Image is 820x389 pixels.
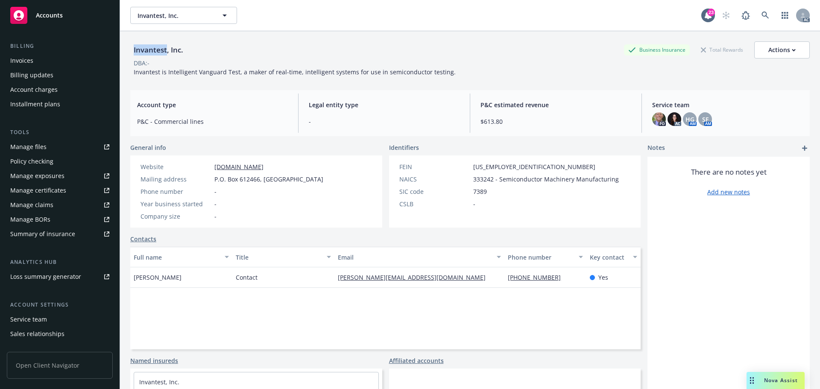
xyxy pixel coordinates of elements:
div: Loss summary generator [10,270,81,284]
span: Accounts [36,12,63,19]
div: Summary of insurance [10,227,75,241]
button: Invantest, Inc. [130,7,237,24]
div: CSLB [399,199,470,208]
a: Report a Bug [737,7,754,24]
div: Sales relationships [10,327,64,341]
div: Year business started [141,199,211,208]
span: 333242 - Semiconductor Machinery Manufacturing [473,175,619,184]
div: Phone number [141,187,211,196]
span: [PERSON_NAME] [134,273,182,282]
span: Service team [652,100,803,109]
a: Named insureds [130,356,178,365]
div: FEIN [399,162,470,171]
a: Search [757,7,774,24]
div: Policy checking [10,155,53,168]
a: [PHONE_NUMBER] [508,273,568,281]
div: Manage claims [10,198,53,212]
a: Contacts [130,234,156,243]
div: Billing [7,42,113,50]
div: Invoices [10,54,33,67]
a: Start snowing [717,7,735,24]
div: DBA: - [134,58,149,67]
div: Company size [141,212,211,221]
a: Manage claims [7,198,113,212]
span: Nova Assist [764,377,798,384]
a: Billing updates [7,68,113,82]
span: P&C - Commercial lines [137,117,288,126]
div: Account charges [10,83,58,97]
span: Identifiers [389,143,419,152]
div: Tools [7,128,113,137]
div: Actions [768,42,796,58]
span: Invantest, Inc. [138,11,211,20]
span: - [309,117,460,126]
div: Account settings [7,301,113,309]
a: Invantest, Inc. [139,378,179,386]
div: Phone number [508,253,573,262]
div: Title [236,253,322,262]
span: - [214,187,217,196]
div: Manage certificates [10,184,66,197]
span: P.O. Box 612466, [GEOGRAPHIC_DATA] [214,175,323,184]
a: Related accounts [7,342,113,355]
button: Full name [130,247,232,267]
span: P&C estimated revenue [480,100,631,109]
span: $613.80 [480,117,631,126]
a: Switch app [776,7,794,24]
div: NAICS [399,175,470,184]
span: 7389 [473,187,487,196]
span: - [473,199,475,208]
a: Accounts [7,3,113,27]
div: Key contact [590,253,628,262]
div: Invantest, Inc. [130,44,187,56]
button: Nova Assist [747,372,805,389]
span: Legal entity type [309,100,460,109]
div: Related accounts [10,342,59,355]
div: Manage files [10,140,47,154]
a: [DOMAIN_NAME] [214,163,264,171]
a: Installment plans [7,97,113,111]
img: photo [668,112,681,126]
a: Invoices [7,54,113,67]
span: Invantest is Intelligent Vanguard Test, a maker of real-time, intelligent systems for use in semi... [134,68,456,76]
a: Add new notes [707,187,750,196]
button: Actions [754,41,810,58]
button: Title [232,247,334,267]
div: 23 [707,9,715,16]
a: Sales relationships [7,327,113,341]
div: Mailing address [141,175,211,184]
div: Total Rewards [697,44,747,55]
span: There are no notes yet [691,167,767,177]
div: SIC code [399,187,470,196]
span: Contact [236,273,258,282]
div: Manage BORs [10,213,50,226]
span: Open Client Navigator [7,352,113,379]
a: Summary of insurance [7,227,113,241]
div: Manage exposures [10,169,64,183]
a: Affiliated accounts [389,356,444,365]
span: General info [130,143,166,152]
a: Service team [7,313,113,326]
div: Full name [134,253,220,262]
span: [US_EMPLOYER_IDENTIFICATION_NUMBER] [473,162,595,171]
div: Business Insurance [624,44,690,55]
div: Installment plans [10,97,60,111]
span: Account type [137,100,288,109]
span: - [214,212,217,221]
a: add [799,143,810,153]
a: Manage certificates [7,184,113,197]
a: Manage exposures [7,169,113,183]
a: Manage BORs [7,213,113,226]
button: Key contact [586,247,641,267]
a: Policy checking [7,155,113,168]
button: Email [334,247,504,267]
span: - [214,199,217,208]
div: Drag to move [747,372,757,389]
div: Analytics hub [7,258,113,266]
span: SF [702,115,709,124]
div: Service team [10,313,47,326]
div: Website [141,162,211,171]
a: Manage files [7,140,113,154]
a: Account charges [7,83,113,97]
